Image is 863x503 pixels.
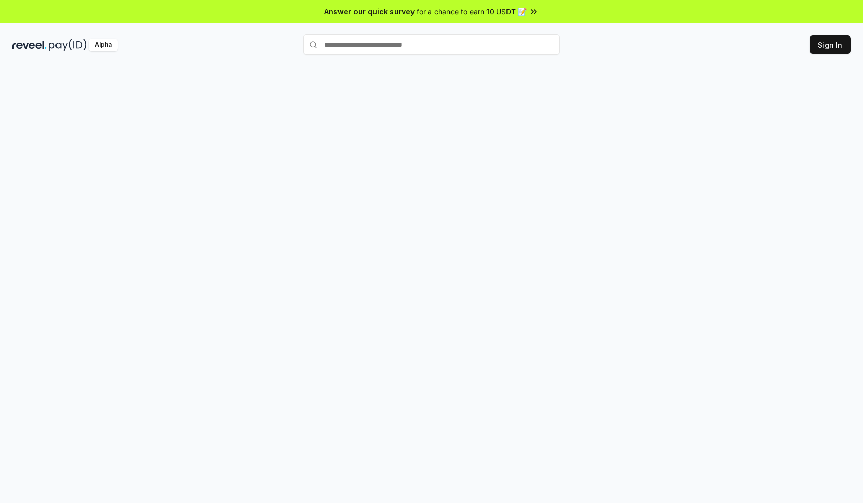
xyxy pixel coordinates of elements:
[810,35,851,54] button: Sign In
[89,39,118,51] div: Alpha
[324,6,415,17] span: Answer our quick survey
[417,6,527,17] span: for a chance to earn 10 USDT 📝
[12,39,47,51] img: reveel_dark
[49,39,87,51] img: pay_id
